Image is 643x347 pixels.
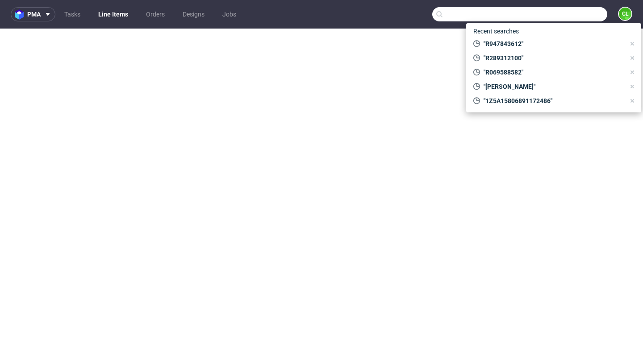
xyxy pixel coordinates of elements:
[27,11,41,17] span: pma
[480,82,625,91] span: "[PERSON_NAME]"
[619,8,631,20] figcaption: GL
[480,96,625,105] span: "1Z5A15806891172486"
[480,54,625,62] span: "R289312100"
[217,7,242,21] a: Jobs
[480,68,625,77] span: "R069588582"
[480,39,625,48] span: "R947843612"
[177,7,210,21] a: Designs
[141,7,170,21] a: Orders
[470,24,522,38] span: Recent searches
[15,9,27,20] img: logo
[93,7,134,21] a: Line Items
[11,7,55,21] button: pma
[59,7,86,21] a: Tasks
